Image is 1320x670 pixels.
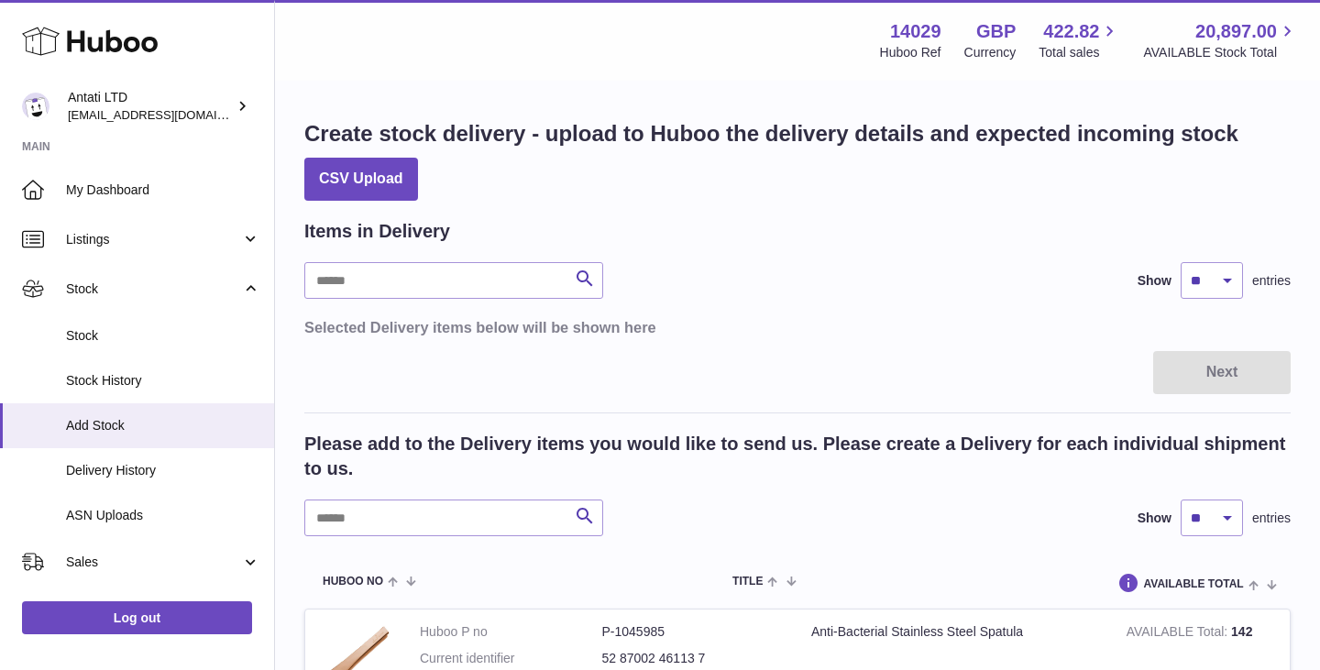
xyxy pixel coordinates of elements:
[732,576,763,588] span: Title
[1138,510,1171,527] label: Show
[1127,624,1231,643] strong: AVAILABLE Total
[602,650,785,667] dd: 52 87002 46113 7
[22,93,49,120] img: toufic@antatiskin.com
[304,219,450,244] h2: Items in Delivery
[66,231,241,248] span: Listings
[1252,510,1291,527] span: entries
[66,372,260,390] span: Stock History
[304,158,418,201] button: CSV Upload
[1043,19,1099,44] span: 422.82
[420,650,602,667] dt: Current identifier
[1143,44,1298,61] span: AVAILABLE Stock Total
[304,119,1238,148] h1: Create stock delivery - upload to Huboo the delivery details and expected incoming stock
[1143,19,1298,61] a: 20,897.00 AVAILABLE Stock Total
[66,507,260,524] span: ASN Uploads
[1039,44,1120,61] span: Total sales
[964,44,1017,61] div: Currency
[1138,272,1171,290] label: Show
[976,19,1016,44] strong: GBP
[304,432,1291,481] h2: Please add to the Delivery items you would like to send us. Please create a Delivery for each ind...
[1195,19,1277,44] span: 20,897.00
[66,462,260,479] span: Delivery History
[66,554,241,571] span: Sales
[66,280,241,298] span: Stock
[304,317,1291,337] h3: Selected Delivery items below will be shown here
[68,89,233,124] div: Antati LTD
[1252,272,1291,290] span: entries
[890,19,941,44] strong: 14029
[880,44,941,61] div: Huboo Ref
[420,623,602,641] dt: Huboo P no
[66,417,260,434] span: Add Stock
[1039,19,1120,61] a: 422.82 Total sales
[66,327,260,345] span: Stock
[602,623,785,641] dd: P-1045985
[22,601,252,634] a: Log out
[1144,578,1244,590] span: AVAILABLE Total
[68,107,269,122] span: [EMAIL_ADDRESS][DOMAIN_NAME]
[323,576,383,588] span: Huboo no
[66,181,260,199] span: My Dashboard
